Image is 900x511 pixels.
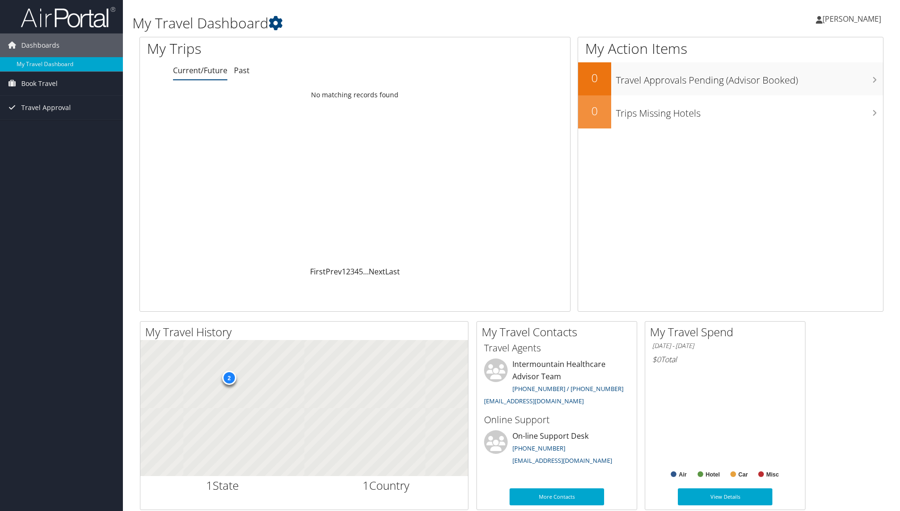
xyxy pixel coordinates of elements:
a: Current/Future [173,65,227,76]
a: 3 [350,266,355,277]
text: Hotel [706,471,720,478]
a: 4 [355,266,359,277]
h3: Travel Approvals Pending (Advisor Booked) [616,69,883,87]
li: On-line Support Desk [479,430,634,469]
h3: Trips Missing Hotels [616,102,883,120]
a: Prev [326,266,342,277]
li: Intermountain Healthcare Advisor Team [479,358,634,409]
span: $0 [652,354,661,365]
h6: [DATE] - [DATE] [652,341,798,350]
div: 2 [222,371,236,385]
text: Misc [766,471,779,478]
span: 1 [206,477,213,493]
a: Last [385,266,400,277]
h2: State [147,477,297,494]
a: [EMAIL_ADDRESS][DOMAIN_NAME] [512,456,612,465]
h3: Travel Agents [484,341,630,355]
a: First [310,266,326,277]
img: airportal-logo.png [21,6,115,28]
td: No matching records found [140,86,570,103]
a: Next [369,266,385,277]
a: 1 [342,266,346,277]
a: More Contacts [510,488,604,505]
h1: My Action Items [578,39,883,59]
a: [EMAIL_ADDRESS][DOMAIN_NAME] [484,397,584,405]
a: 0Travel Approvals Pending (Advisor Booked) [578,62,883,95]
span: 1 [363,477,369,493]
a: 2 [346,266,350,277]
h2: Country [312,477,461,494]
a: 0Trips Missing Hotels [578,95,883,128]
span: Dashboards [21,34,60,57]
a: [PHONE_NUMBER] / [PHONE_NUMBER] [512,384,623,393]
span: … [363,266,369,277]
span: Travel Approval [21,96,71,119]
span: Book Travel [21,72,58,95]
a: 5 [359,266,363,277]
text: Car [738,471,748,478]
h2: My Travel Contacts [482,324,637,340]
text: Air [679,471,687,478]
h3: Online Support [484,413,630,426]
h1: My Trips [147,39,384,59]
h2: 0 [578,103,611,119]
span: [PERSON_NAME] [822,14,881,24]
a: View Details [678,488,772,505]
h2: My Travel Spend [650,324,805,340]
a: [PERSON_NAME] [816,5,891,33]
h2: My Travel History [145,324,468,340]
h2: 0 [578,70,611,86]
a: Past [234,65,250,76]
a: [PHONE_NUMBER] [512,444,565,452]
h6: Total [652,354,798,365]
h1: My Travel Dashboard [132,13,638,33]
